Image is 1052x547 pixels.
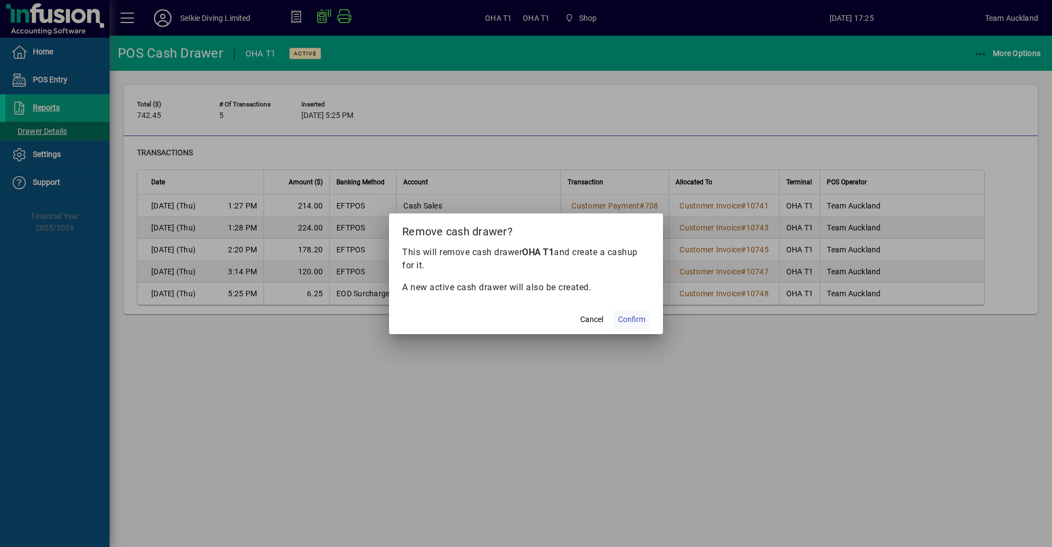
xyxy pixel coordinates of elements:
[618,314,645,325] span: Confirm
[522,247,554,257] b: OHA T1
[389,213,663,245] h2: Remove cash drawer?
[614,310,650,330] button: Confirm
[402,246,650,272] p: This will remove cash drawer and create a cashup for it.
[402,281,650,294] p: A new active cash drawer will also be created.
[574,310,609,330] button: Cancel
[580,314,603,325] span: Cancel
